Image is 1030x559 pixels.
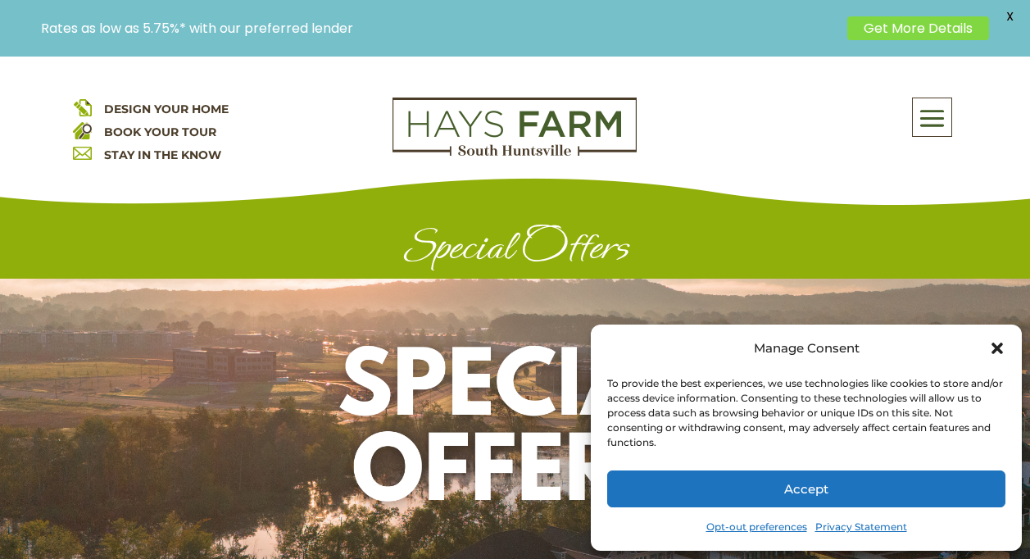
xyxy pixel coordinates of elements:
div: Close dialog [989,340,1005,357]
span: X [997,4,1022,29]
a: hays farm homes huntsville development [392,145,637,160]
p: Rates as low as 5.75%* with our preferred lender [41,20,839,36]
a: BOOK YOUR TOUR [104,125,216,139]
img: book your home tour [73,120,92,139]
a: Opt-out preferences [706,516,807,539]
div: To provide the best experiences, we use technologies like cookies to store and/or access device i... [607,376,1004,450]
a: Privacy Statement [815,516,907,539]
div: Manage Consent [754,337,860,360]
img: design your home [73,98,92,116]
a: STAY IN THE KNOW [104,148,221,162]
img: Logo [392,98,637,157]
button: Accept [607,470,1005,507]
a: DESIGN YOUR HOME [104,102,229,116]
h1: Special Offers [103,222,928,279]
a: Get More Details [847,16,989,40]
